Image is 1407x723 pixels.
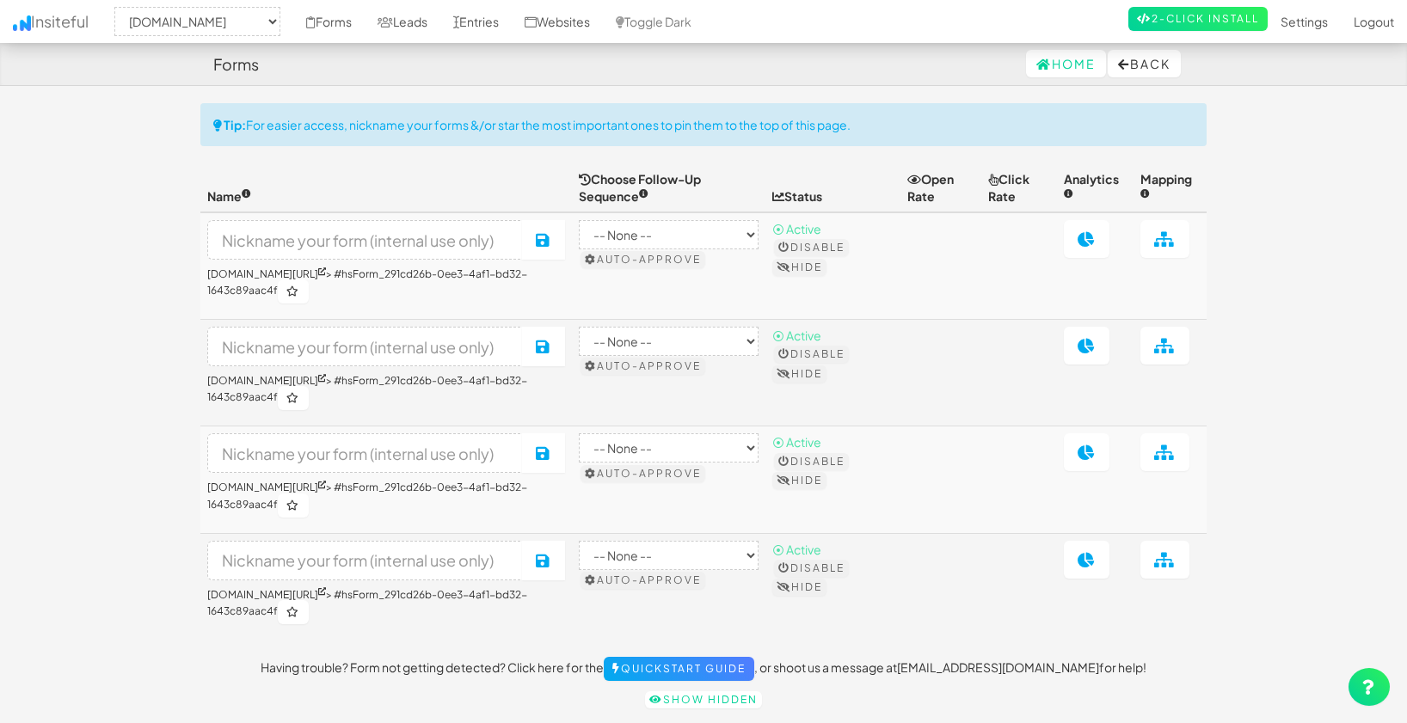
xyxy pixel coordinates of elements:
[772,542,821,557] span: ⦿ Active
[581,465,705,482] button: Auto-approve
[1026,50,1106,77] a: Home
[772,434,821,450] span: ⦿ Active
[772,221,821,236] span: ⦿ Active
[772,328,821,343] span: ⦿ Active
[207,589,565,624] h6: > #hsForm_291cd26b-0ee3-4af1-bd32-1643c89aac4f
[772,259,826,276] button: Hide
[200,657,1207,681] p: Having trouble? Form not getting detected? Click here for the , or shoot us a message at for help!
[1128,7,1268,31] a: 2-Click Install
[207,433,523,473] input: Nickname your form (internal use only)
[207,327,523,366] input: Nickname your form (internal use only)
[774,346,849,363] button: Disable
[1108,50,1181,77] button: Back
[774,453,849,470] button: Disable
[772,579,826,596] button: Hide
[207,188,251,204] span: Name
[900,163,981,212] th: Open Rate
[981,163,1058,212] th: Click Rate
[213,56,259,73] h4: Forms
[1140,171,1192,204] span: Mapping
[579,171,701,204] span: Choose Follow-Up Sequence
[604,657,754,681] a: Quickstart Guide
[581,251,705,268] button: Auto-approve
[581,572,705,589] button: Auto-approve
[207,481,326,493] a: [DOMAIN_NAME][URL]
[645,691,762,708] a: Show hidden
[207,374,326,387] a: [DOMAIN_NAME][URL]
[774,239,849,256] button: Disable
[772,472,826,489] button: Hide
[13,15,31,31] img: icon.png
[200,103,1207,146] div: For easier access, nickname your forms &/or star the most important ones to pin them to the top o...
[207,220,523,260] input: Nickname your form (internal use only)
[897,659,1099,675] a: [EMAIL_ADDRESS][DOMAIN_NAME]
[224,117,246,132] strong: Tip:
[207,541,523,580] input: Nickname your form (internal use only)
[765,163,900,212] th: Status
[772,365,826,383] button: Hide
[774,560,849,577] button: Disable
[207,268,565,303] h6: > #hsForm_291cd26b-0ee3-4af1-bd32-1643c89aac4f
[207,267,326,280] a: [DOMAIN_NAME][URL]
[1064,171,1119,204] span: Analytics
[207,588,326,601] a: [DOMAIN_NAME][URL]
[207,481,565,517] h6: > #hsForm_291cd26b-0ee3-4af1-bd32-1643c89aac4f
[207,375,565,410] h6: > #hsForm_291cd26b-0ee3-4af1-bd32-1643c89aac4f
[581,358,705,375] button: Auto-approve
